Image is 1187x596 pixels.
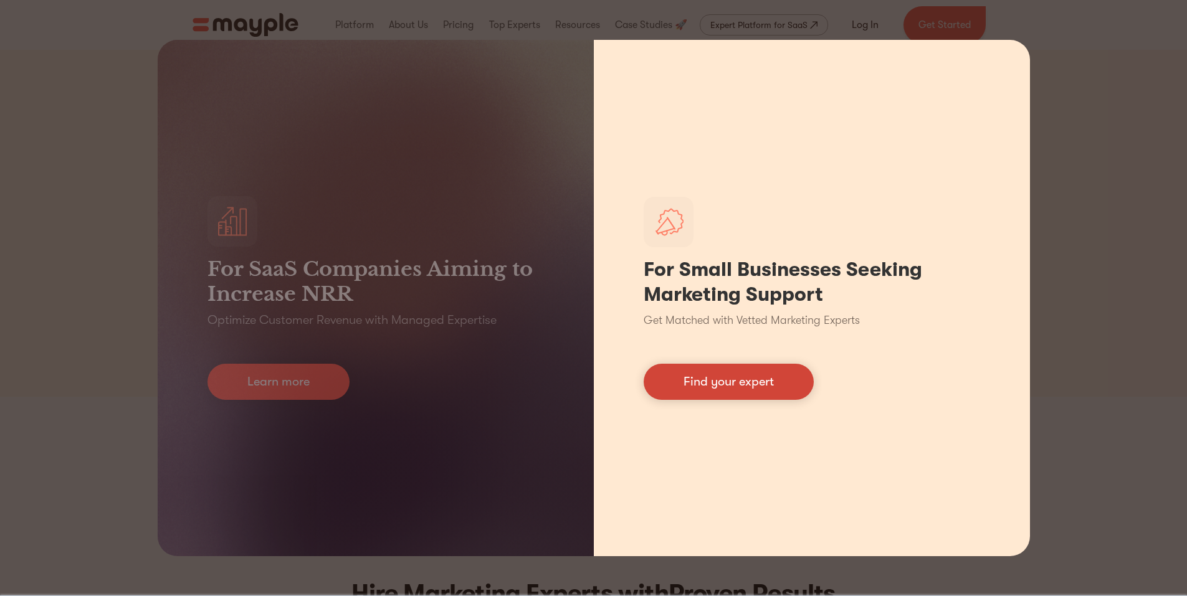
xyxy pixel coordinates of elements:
[207,257,544,306] h3: For SaaS Companies Aiming to Increase NRR
[644,364,814,400] a: Find your expert
[644,312,860,329] p: Get Matched with Vetted Marketing Experts
[644,257,980,307] h1: For Small Businesses Seeking Marketing Support
[207,364,350,400] a: Learn more
[207,311,497,329] p: Optimize Customer Revenue with Managed Expertise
